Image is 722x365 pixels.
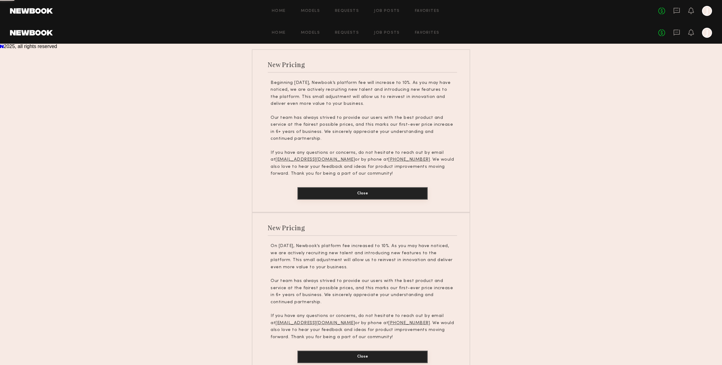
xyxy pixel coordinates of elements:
u: [PHONE_NUMBER] [388,158,430,162]
a: Requests [335,31,359,35]
a: Home [272,31,286,35]
p: Our team has always strived to provide our users with the best product and service at the fairest... [271,114,454,143]
a: Favorites [415,31,440,35]
div: New Pricing [268,60,305,69]
u: [EMAIL_ADDRESS][DOMAIN_NAME] [276,321,355,325]
u: [PHONE_NUMBER] [388,321,430,325]
p: On [DATE], Newbook’s platform fee increased to 10%. As you may have noticed, we are actively recr... [271,243,454,271]
a: Requests [335,9,359,13]
a: J [702,6,712,16]
a: J [702,28,712,38]
p: Beginning [DATE], Newbook’s platform fee will increase to 10%. As you may have noticed, we are ac... [271,80,454,108]
a: Models [301,31,320,35]
div: New Pricing [268,223,305,232]
button: Close [297,187,428,200]
a: Home [272,9,286,13]
a: Job Posts [374,31,400,35]
span: 2025, all rights reserved [4,44,57,49]
button: Close [297,351,428,363]
p: If you have any questions or concerns, do not hesitate to reach out by email at or by phone at . ... [271,313,454,341]
a: Job Posts [374,9,400,13]
a: Models [301,9,320,13]
p: Our team has always strived to provide our users with the best product and service at the fairest... [271,278,454,306]
a: Favorites [415,9,440,13]
u: [EMAIL_ADDRESS][DOMAIN_NAME] [276,158,355,162]
p: If you have any questions or concerns, do not hesitate to reach out by email at or by phone at . ... [271,149,454,178]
